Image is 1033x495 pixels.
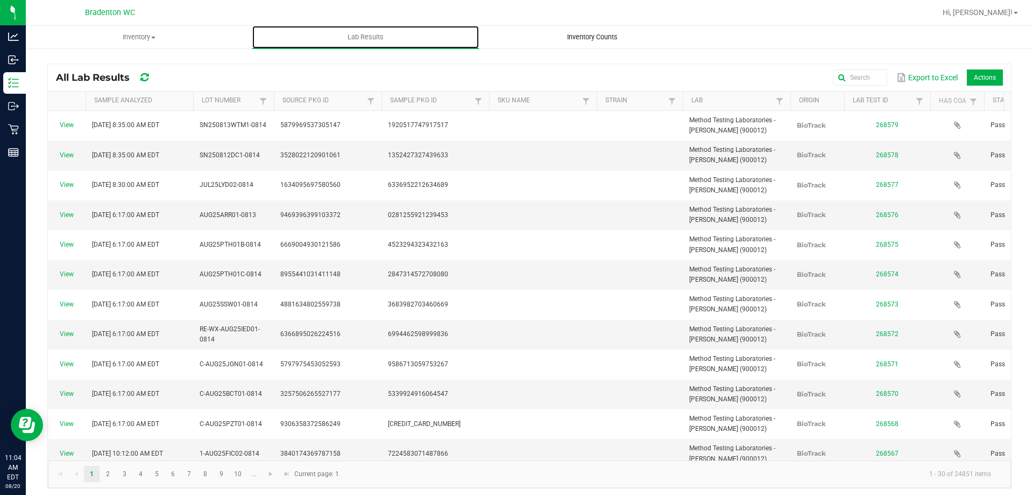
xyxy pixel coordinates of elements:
span: Pass [990,270,1005,278]
span: [CREDIT_CARD_NUMBER] [388,420,461,428]
span: BioTrack [797,270,826,278]
a: Lab Results [252,26,479,48]
a: Go to the last page [279,466,294,482]
span: BioTrack [797,420,826,428]
span: [DATE] 6:17:00 AM EDT [92,270,159,278]
a: Lab Test IDSortable [853,96,912,105]
a: 268575 [876,241,898,248]
span: Lab Results [333,32,398,42]
span: 8955441031411148 [280,270,341,278]
span: 5797975453052593 [280,360,341,368]
kendo-pager-info: 1 - 30 of 24851 items [345,465,1000,483]
a: Sample Pkg IDSortable [390,96,471,105]
span: 9306358372586249 [280,420,341,428]
span: Pass [990,301,1005,308]
span: [DATE] 6:17:00 AM EDT [92,360,159,368]
a: View [60,390,74,398]
span: AUG25PTH01C-0814 [200,270,261,278]
li: Actions [967,69,1003,86]
span: Pass [990,241,1005,248]
span: 9469396399103372 [280,211,341,219]
a: 268568 [876,420,898,428]
a: Filter [666,94,678,108]
span: BioTrack [797,151,826,159]
a: View [60,360,74,368]
span: [DATE] 6:17:00 AM EDT [92,301,159,308]
span: Go to the next page [266,470,275,478]
span: AUG25ARR01-0813 [200,211,256,219]
input: Search [833,69,887,86]
a: Page 11 [246,466,262,482]
span: Method Testing Laboratories - [PERSON_NAME] (900012) [689,235,775,253]
span: Method Testing Laboratories - [PERSON_NAME] (900012) [689,266,775,283]
span: Method Testing Laboratories - [PERSON_NAME] (900012) [689,355,775,373]
a: Sample AnalyzedSortable [94,96,189,105]
a: 268579 [876,121,898,129]
span: Pass [990,420,1005,428]
span: 9586713059753267 [388,360,448,368]
span: Method Testing Laboratories - [PERSON_NAME] (900012) [689,415,775,433]
a: Page 4 [133,466,148,482]
span: Method Testing Laboratories - [PERSON_NAME] (900012) [689,444,775,462]
span: 1-AUG25FIC02-0814 [200,450,259,457]
span: 1352427327439633 [388,151,448,159]
a: Page 6 [165,466,181,482]
a: 268574 [876,270,898,278]
button: Export to Excel [894,68,960,87]
span: Pass [990,211,1005,219]
span: Bradenton WC [85,8,135,17]
span: Pass [990,390,1005,398]
span: 3528022120901061 [280,151,341,159]
a: 268570 [876,390,898,398]
a: View [60,450,74,457]
span: AUG25PTH01B-0814 [200,241,261,248]
a: Filter [773,94,786,108]
span: [DATE] 6:17:00 AM EDT [92,241,159,248]
a: 268572 [876,330,898,338]
a: Filter [579,94,592,108]
a: Filter [472,94,485,108]
span: BioTrack [797,390,826,398]
span: [DATE] 6:17:00 AM EDT [92,420,159,428]
kendo-pager: Current page: 1 [48,461,1011,488]
a: View [60,330,74,338]
a: Filter [967,95,980,108]
a: View [60,121,74,129]
span: 3257506265527177 [280,390,341,398]
span: RE-WX-AUG25IED01-0814 [200,325,260,343]
span: 1920517747917517 [388,121,448,129]
p: 11:04 AM EDT [5,453,21,482]
a: Filter [257,94,270,108]
span: 6994462598999836 [388,330,448,338]
inline-svg: Analytics [8,31,19,42]
span: BioTrack [797,241,826,249]
span: 3683982703460669 [388,301,448,308]
span: Pass [990,181,1005,189]
span: Pass [990,151,1005,159]
span: BioTrack [797,121,826,129]
span: BioTrack [797,360,826,368]
span: Method Testing Laboratories - [PERSON_NAME] (900012) [689,146,775,164]
span: SN250812DC1-0814 [200,151,260,159]
p: 08/20 [5,482,21,490]
span: 6669004930121586 [280,241,341,248]
span: [DATE] 10:12:00 AM EDT [92,450,163,457]
span: Method Testing Laboratories - [PERSON_NAME] (900012) [689,176,775,194]
span: AUG25SSW01-0814 [200,301,258,308]
a: View [60,151,74,159]
span: Hi, [PERSON_NAME]! [943,8,1013,17]
a: Page 9 [214,466,229,482]
a: 268573 [876,301,898,308]
inline-svg: Outbound [8,101,19,111]
a: Inventory Counts [479,26,705,48]
a: Page 7 [181,466,197,482]
a: 268578 [876,151,898,159]
div: All Lab Results [56,68,178,87]
a: View [60,211,74,219]
span: Pass [990,450,1005,457]
span: BioTrack [797,211,826,219]
a: SKU NameSortable [498,96,579,105]
a: LabSortable [691,96,773,105]
span: Method Testing Laboratories - [PERSON_NAME] (900012) [689,325,775,343]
